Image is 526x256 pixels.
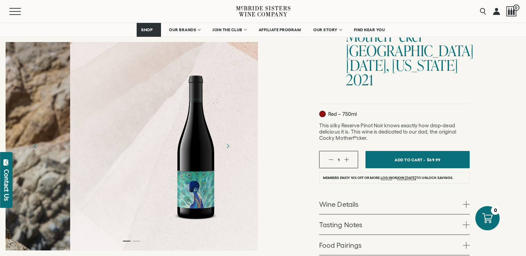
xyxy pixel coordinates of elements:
[26,137,44,155] button: Previous
[259,27,301,32] span: AFFILIATE PROGRAM
[254,23,306,37] a: AFFILIATE PROGRAM
[212,27,242,32] span: JOIN THE CLUB
[319,122,456,141] span: This silky Reserve Pinot Noir knows exactly how drop-dead delicious it is. This wine is dedicated...
[319,214,470,234] a: Tasting Notes
[141,27,153,32] span: SHOP
[349,23,390,37] a: FIND NEAR YOU
[491,206,500,215] div: 0
[9,8,34,15] button: Mobile Menu Trigger
[395,155,425,165] span: Add To Cart -
[354,27,385,32] span: FIND NEAR YOU
[3,169,10,201] div: Contact Us
[365,151,470,168] button: Add To Cart - $69.99
[164,23,204,37] a: OUR BRANDS
[381,176,392,180] a: Log in
[123,241,130,241] li: Page dot 1
[338,157,340,162] span: 1
[208,23,251,37] a: JOIN THE CLUB
[313,27,338,32] span: OUR STORY
[427,155,441,165] span: $69.99
[132,241,140,241] li: Page dot 2
[319,111,356,117] p: Red – 750ml
[397,176,416,180] a: join [DATE]
[319,235,470,255] a: Food Pairings
[319,194,470,214] a: Wine Details
[319,172,470,184] li: Members enjoy 10% off or more. or to unlock savings.
[309,23,346,37] a: OUR STORY
[169,27,196,32] span: OUR BRANDS
[219,137,237,155] button: Next
[513,5,519,11] span: 0
[137,23,161,37] a: SHOP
